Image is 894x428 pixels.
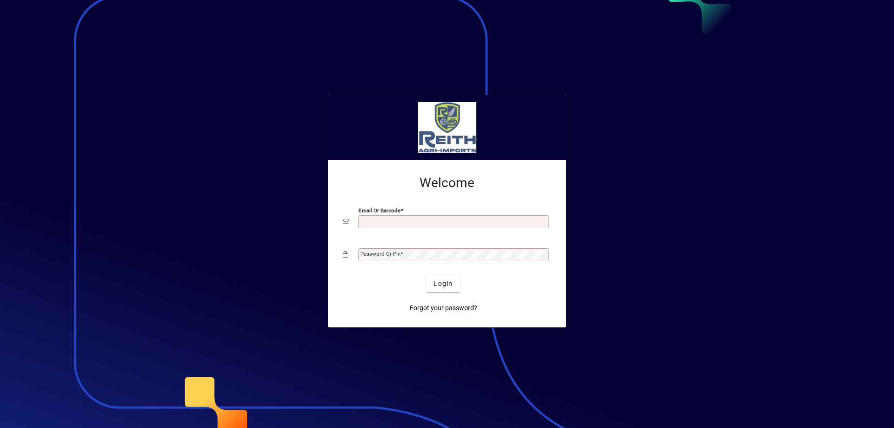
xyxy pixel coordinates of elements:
a: Forgot your password? [406,299,481,316]
mat-label: Password or Pin [360,251,400,257]
h2: Welcome [343,175,551,191]
span: Forgot your password? [410,303,477,313]
span: Login [433,279,453,289]
button: Login [426,275,460,292]
mat-label: Email or Barcode [359,207,400,214]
